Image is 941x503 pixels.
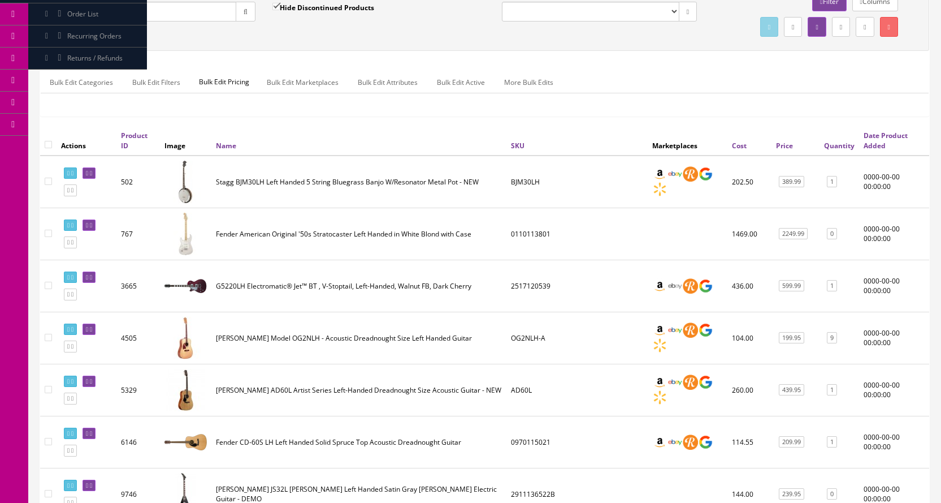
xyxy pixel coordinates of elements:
[683,375,698,390] img: reverb
[779,228,808,240] a: 2249.99
[164,265,207,307] img: jetlh-75x75.png
[779,332,804,344] a: 199.95
[827,332,837,344] a: 9
[57,126,116,155] th: Actions
[511,141,524,151] a: SKU
[506,416,648,468] td: 0970115021
[727,208,771,260] td: 1469.00
[116,364,160,416] td: 5329
[727,312,771,364] td: 104.00
[652,375,667,390] img: amazon
[727,260,771,312] td: 436.00
[272,3,280,10] input: Hide Discontinued Products
[859,364,929,416] td: 0000-00-00 00:00:00
[164,317,207,359] img: 391838683887-0-75x75.jpg
[827,488,837,500] a: 0
[864,131,908,150] a: Date Product Added
[648,126,727,155] th: Marketplaces
[698,375,713,390] img: google_shopping
[667,323,683,338] img: ebay
[164,213,207,255] img: 0110113801-75x75.jpg
[698,166,713,182] img: google_shopping
[211,156,506,208] td: Stagg BJM30LH Left Handed 5 String Bluegrass Banjo W/Resonator Metal Pot - NEW
[67,9,98,19] span: Order List
[827,436,837,448] a: 1
[28,48,147,70] a: Returns / Refunds
[116,208,160,260] td: 767
[211,416,506,468] td: Fender CD-60S LH Left Handed Solid Spruce Top Acoustic Dreadnought Guitar
[60,2,236,22] input: Search
[779,488,804,500] a: 239.95
[116,156,160,208] td: 502
[428,71,494,93] a: Bulk Edit Active
[652,390,667,405] img: walmart
[824,141,855,151] a: Quantity
[272,2,374,13] label: Hide Discontinued Products
[859,156,929,208] td: 0000-00-00 00:00:00
[779,384,804,396] a: 439.95
[116,312,160,364] td: 4505
[827,280,837,292] a: 1
[211,364,506,416] td: Alvarez AD60L Artist Series Left-Handed Dreadnought Size Acoustic Guitar - NEW
[211,312,506,364] td: Oscar Schmidt Model OG2NLH - Acoustic Dreadnought Size Left Handed Guitar
[211,208,506,260] td: Fender American Original '50s Stratocaster Left Handed in White Blond with Case
[698,323,713,338] img: google_shopping
[190,71,258,93] span: Bulk Edit Pricing
[123,71,189,93] a: Bulk Edit Filters
[164,369,207,411] img: 361984669990-0-75x75.jpg
[164,421,207,463] img: 0961703021_gtr_frt_001_rl-75x75.png
[28,3,147,25] a: Order List
[698,435,713,450] img: google_shopping
[216,141,236,151] a: Name
[652,278,667,294] img: amazon
[116,260,160,312] td: 3665
[160,126,211,155] th: Image
[727,156,771,208] td: 202.50
[67,31,122,41] span: Recurring Orders
[667,435,683,450] img: ebay
[827,228,837,240] a: 0
[667,166,683,182] img: ebay
[683,323,698,338] img: reverb
[667,375,683,390] img: ebay
[859,208,929,260] td: 0000-00-00 00:00:00
[506,208,648,260] td: 0110113801
[779,176,804,188] a: 389.99
[41,71,122,93] a: Bulk Edit Categories
[67,53,123,63] span: Returns / Refunds
[506,312,648,364] td: OG2NLH-A
[827,176,837,188] a: 1
[732,141,747,151] a: Cost
[506,156,648,208] td: BJM30LH
[859,312,929,364] td: 0000-00-00 00:00:00
[683,278,698,294] img: reverb
[827,384,837,396] a: 1
[349,71,427,93] a: Bulk Edit Attributes
[121,131,148,150] a: Product ID
[667,278,683,294] img: ebay
[727,364,771,416] td: 260.00
[164,161,207,203] img: 202077994346-0-75x75.jpg
[258,71,348,93] a: Bulk Edit Marketplaces
[495,71,562,93] a: More Bulk Edits
[859,260,929,312] td: 0000-00-00 00:00:00
[683,166,698,182] img: reverb
[506,364,648,416] td: AD60L
[506,260,648,312] td: 2517120539
[859,416,929,468] td: 0000-00-00 00:00:00
[652,323,667,338] img: amazon
[652,338,667,353] img: walmart
[211,260,506,312] td: G5220LH Electromatic® Jet™ BT , V-Stoptail, Left-Handed, Walnut FB, Dark Cherry
[776,141,793,151] a: Price
[116,416,160,468] td: 6146
[652,435,667,450] img: amazon
[727,416,771,468] td: 114.55
[28,25,147,48] a: Recurring Orders
[698,278,713,294] img: google_shopping
[652,182,667,197] img: walmart
[652,166,667,182] img: amazon
[683,435,698,450] img: reverb
[779,280,804,292] a: 599.99
[779,436,804,448] a: 209.99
